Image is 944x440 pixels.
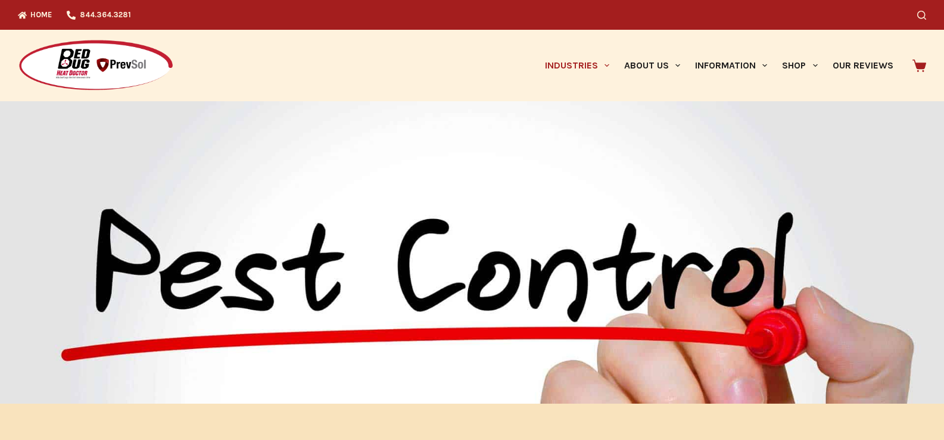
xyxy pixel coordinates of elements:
[537,30,901,101] nav: Primary
[775,30,825,101] a: Shop
[917,11,926,20] button: Search
[616,30,687,101] a: About Us
[18,39,174,92] img: Prevsol/Bed Bug Heat Doctor
[688,30,775,101] a: Information
[825,30,901,101] a: Our Reviews
[537,30,616,101] a: Industries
